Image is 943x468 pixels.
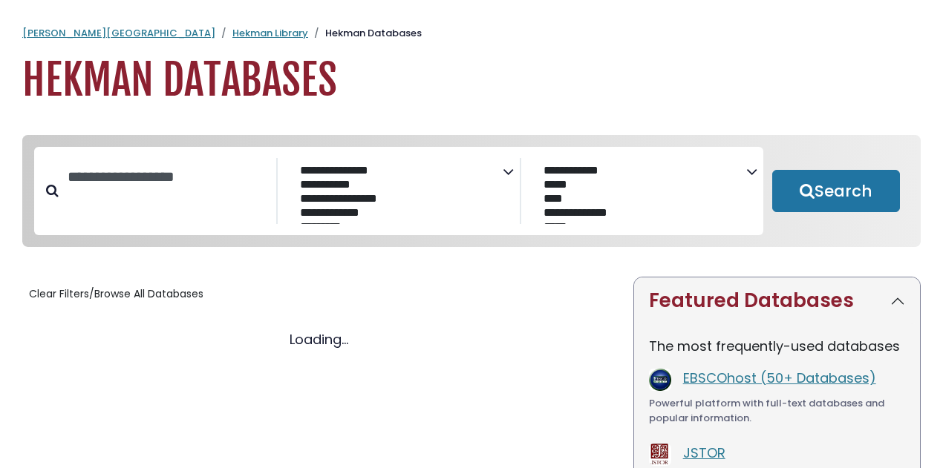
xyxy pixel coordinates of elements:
[649,396,905,425] div: Powerful platform with full-text databases and popular information.
[634,277,920,324] button: Featured Databases
[59,165,276,189] input: Search database by title or keyword
[649,336,905,356] p: The most frequently-used databases
[22,26,921,41] nav: breadcrumb
[22,56,921,105] h1: Hekman Databases
[772,170,900,213] button: Submit for Search Results
[22,329,616,349] div: Loading...
[683,369,876,387] a: EBSCOhost (50+ Databases)
[290,160,503,224] select: Database Subject Filter
[22,26,215,40] a: [PERSON_NAME][GEOGRAPHIC_DATA]
[683,444,725,462] a: JSTOR
[308,26,422,41] li: Hekman Databases
[232,26,308,40] a: Hekman Library
[22,283,210,306] button: Clear Filters/Browse All Databases
[533,160,746,224] select: Database Vendors Filter
[22,135,921,248] nav: Search filters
